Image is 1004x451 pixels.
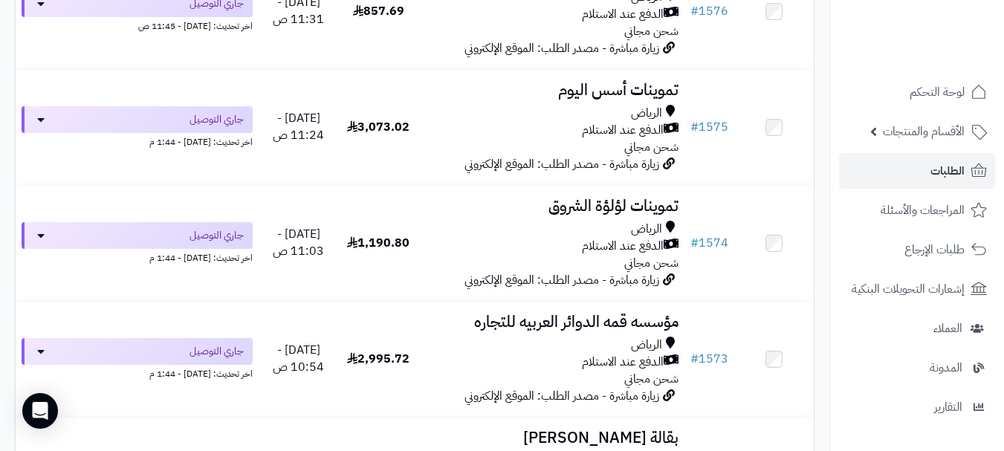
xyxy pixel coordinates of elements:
div: اخر تحديث: [DATE] - 1:44 م [22,133,253,149]
span: شحن مجاني [624,254,678,272]
span: [DATE] - 11:24 ص [273,109,324,144]
span: الدفع عند الاستلام [582,238,664,255]
h3: تموينات لؤلؤة الشروق [424,198,678,215]
span: الرياض [631,105,662,122]
span: 857.69 [353,2,404,20]
a: طلبات الإرجاع [839,232,995,267]
div: اخر تحديث: [DATE] - 1:44 م [22,249,253,265]
span: الدفع عند الاستلام [582,6,664,23]
span: الدفع عند الاستلام [582,354,664,371]
span: جاري التوصيل [190,344,244,359]
span: الرياض [631,337,662,354]
span: زيارة مباشرة - مصدر الطلب: الموقع الإلكتروني [464,271,659,289]
a: إشعارات التحويلات البنكية [839,271,995,307]
div: Open Intercom Messenger [22,393,58,429]
span: [DATE] - 10:54 ص [273,341,324,376]
span: زيارة مباشرة - مصدر الطلب: الموقع الإلكتروني [464,387,659,405]
div: اخر تحديث: [DATE] - 1:44 م [22,365,253,380]
a: #1575 [690,118,728,136]
h3: تموينات أسس اليوم [424,82,678,99]
span: جاري التوصيل [190,228,244,243]
a: المراجعات والأسئلة [839,192,995,228]
span: شحن مجاني [624,370,678,388]
span: الرياض [631,221,662,238]
span: # [690,2,699,20]
span: لوحة التحكم [910,82,965,103]
span: المدونة [930,357,962,378]
a: المدونة [839,350,995,386]
span: الطلبات [930,160,965,181]
span: شحن مجاني [624,22,678,40]
span: إشعارات التحويلات البنكية [852,279,965,299]
a: لوحة التحكم [839,74,995,110]
span: # [690,118,699,136]
a: الطلبات [839,153,995,189]
span: الأقسام والمنتجات [883,121,965,142]
h3: بقالة [PERSON_NAME] [424,429,678,447]
a: #1574 [690,234,728,252]
span: شحن مجاني [624,138,678,156]
a: #1576 [690,2,728,20]
span: جاري التوصيل [190,112,244,127]
span: # [690,350,699,368]
a: #1573 [690,350,728,368]
span: 1,190.80 [347,234,409,252]
span: زيارة مباشرة - مصدر الطلب: الموقع الإلكتروني [464,39,659,57]
a: التقارير [839,389,995,425]
div: اخر تحديث: [DATE] - 11:45 ص [22,17,253,33]
a: العملاء [839,311,995,346]
span: زيارة مباشرة - مصدر الطلب: الموقع الإلكتروني [464,155,659,173]
span: 2,995.72 [347,350,409,368]
span: العملاء [933,318,962,339]
span: طلبات الإرجاع [904,239,965,260]
span: # [690,234,699,252]
span: التقارير [934,397,962,418]
span: [DATE] - 11:03 ص [273,225,324,260]
span: 3,073.02 [347,118,409,136]
img: logo-2.png [903,31,990,62]
span: الدفع عند الاستلام [582,122,664,139]
span: المراجعات والأسئلة [881,200,965,221]
h3: مؤسسه قمه الدوائر العربيه للتجاره [424,314,678,331]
